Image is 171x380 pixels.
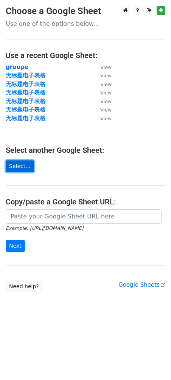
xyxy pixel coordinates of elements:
input: Paste your Google Sheet URL here [6,209,162,224]
h4: Use a recent Google Sheet: [6,51,165,60]
a: View [93,64,112,71]
a: 无标题电子表格 [6,115,45,122]
a: Google Sheets [118,281,165,288]
small: View [100,99,112,104]
a: View [93,106,112,113]
a: 无标题电子表格 [6,72,45,79]
a: Select... [6,160,34,172]
small: View [100,82,112,87]
small: View [100,64,112,70]
small: View [100,90,112,96]
small: View [100,116,112,121]
p: Use one of the options below... [6,20,165,28]
a: View [93,89,112,96]
a: groupe [6,64,28,71]
a: View [93,115,112,122]
h4: Copy/paste a Google Sheet URL: [6,197,165,206]
a: 无标题电子表格 [6,98,45,105]
a: 无标题电子表格 [6,81,45,88]
h4: Select another Google Sheet: [6,146,165,155]
a: 无标题电子表格 [6,89,45,96]
a: View [93,98,112,105]
a: View [93,81,112,88]
small: View [100,73,112,79]
small: Example: [URL][DOMAIN_NAME] [6,225,83,231]
input: Next [6,240,25,252]
a: Need help? [6,281,42,292]
small: View [100,107,112,113]
a: 无标题电子表格 [6,106,45,113]
h3: Choose a Google Sheet [6,6,165,17]
a: View [93,72,112,79]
